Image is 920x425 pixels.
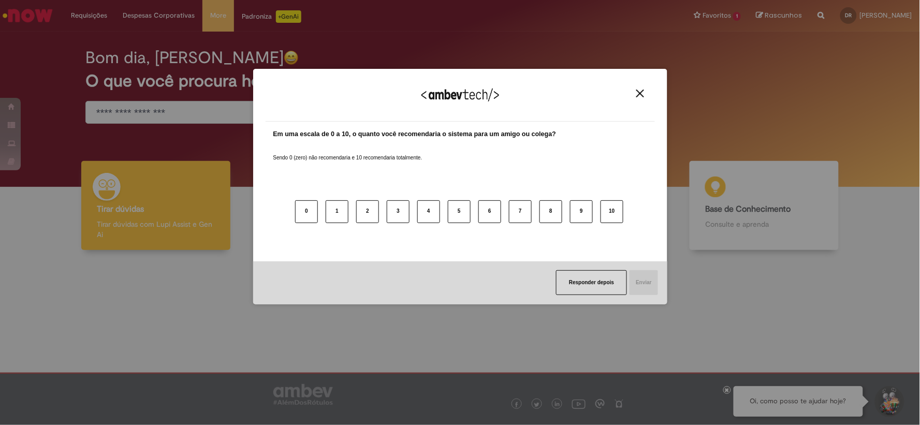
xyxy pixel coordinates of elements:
[273,129,557,139] label: Em uma escala de 0 a 10, o quanto você recomendaria o sistema para um amigo ou colega?
[636,90,644,97] img: Close
[273,142,422,162] label: Sendo 0 (zero) não recomendaria e 10 recomendaria totalmente.
[509,200,532,223] button: 7
[570,200,593,223] button: 9
[326,200,348,223] button: 1
[421,89,499,101] img: Logo Ambevtech
[556,270,627,295] button: Responder depois
[387,200,410,223] button: 3
[601,200,623,223] button: 10
[295,200,318,223] button: 0
[417,200,440,223] button: 4
[478,200,501,223] button: 6
[448,200,471,223] button: 5
[633,89,647,98] button: Close
[539,200,562,223] button: 8
[356,200,379,223] button: 2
